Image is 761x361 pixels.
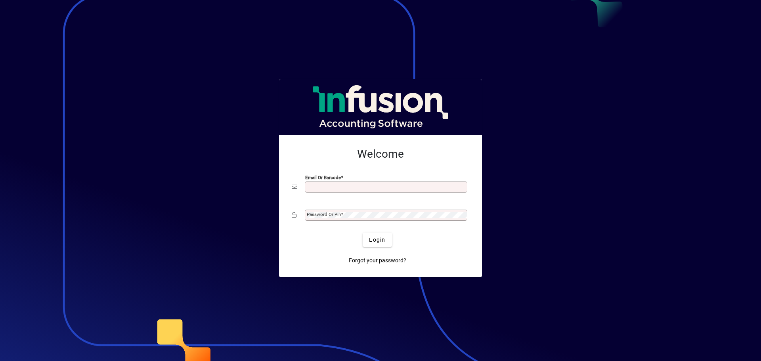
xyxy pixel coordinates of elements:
[307,212,341,217] mat-label: Password or Pin
[349,256,406,265] span: Forgot your password?
[346,253,409,267] a: Forgot your password?
[305,175,341,180] mat-label: Email or Barcode
[363,233,392,247] button: Login
[292,147,469,161] h2: Welcome
[369,236,385,244] span: Login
